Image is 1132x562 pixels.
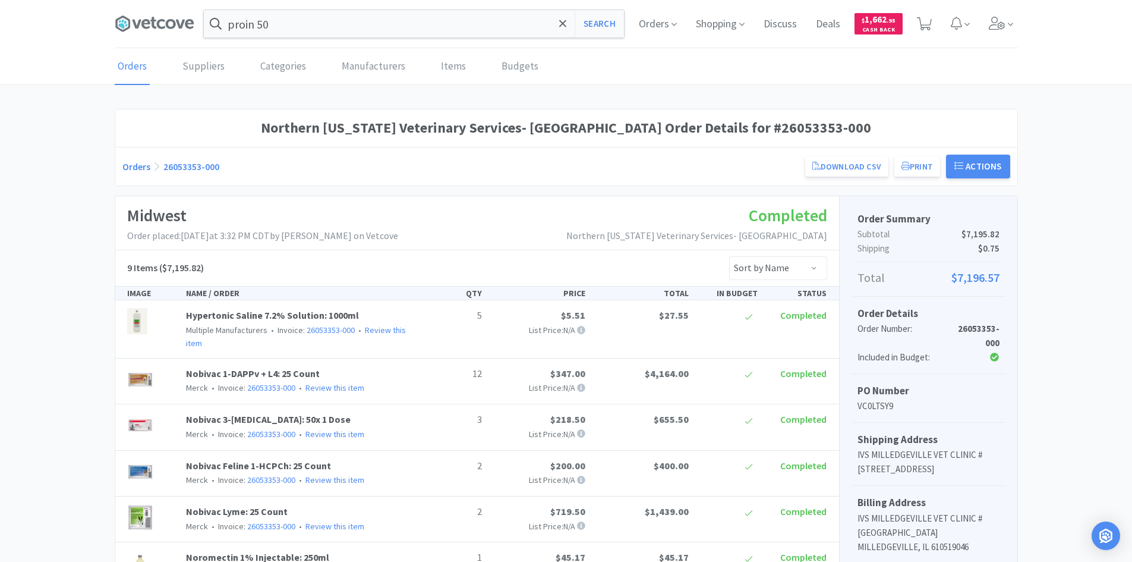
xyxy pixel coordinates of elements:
[438,49,469,85] a: Items
[1092,522,1120,550] div: Open Intercom Messenger
[186,309,359,321] a: Hypertonic Saline 7.2% Solution: 1000ml
[491,473,585,486] p: List Price: N/A
[645,506,689,517] span: $1,439.00
[693,287,762,300] div: IN BUDGET
[550,460,585,472] span: $200.00
[854,8,903,40] a: $1,662.95Cash Back
[115,49,150,85] a: Orders
[418,287,487,300] div: QTY
[857,227,999,241] p: Subtotal
[961,227,999,241] span: $7,195.82
[186,368,320,379] a: Nobivac 1-DAPPv + L4: 25 Count
[127,308,148,334] img: 4c7956c052084b5d97eb45d50297161a_350774.jpeg
[780,368,827,379] span: Completed
[491,520,585,533] p: List Price: N/A
[186,521,208,532] span: Merck
[305,521,364,532] a: Review this item
[491,428,585,441] p: List Price: N/A
[122,117,1010,139] h1: Northern [US_STATE] Veterinary Services- [GEOGRAPHIC_DATA] Order Details for #26053353-000
[422,366,482,382] p: 12
[550,506,585,517] span: $719.50
[550,368,585,379] span: $347.00
[857,211,999,227] h5: Order Summary
[857,241,999,256] p: Shipping
[186,460,331,472] a: Nobivac Feline 1-HCPCh: 25 Count
[780,506,827,517] span: Completed
[951,268,999,287] span: $7,196.57
[654,460,689,472] span: $400.00
[491,324,585,337] p: List Price: N/A
[339,49,408,85] a: Manufacturers
[186,382,208,393] span: Merck
[122,161,150,172] a: Orders
[978,241,999,256] span: $0.75
[857,495,999,511] h5: Billing Address
[297,521,304,532] span: •
[269,325,276,335] span: •
[857,350,952,365] div: Included in Budget:
[862,17,865,24] span: $
[186,413,351,425] a: Nobivac 3-[MEDICAL_DATA]: 50x 1 Dose
[247,429,295,439] a: 26053353-000
[780,460,827,472] span: Completed
[357,325,363,335] span: •
[894,156,940,177] button: Print
[257,49,309,85] a: Categories
[857,383,999,399] h5: PO Number
[247,382,295,393] a: 26053353-000
[208,382,295,393] span: Invoice:
[297,475,304,485] span: •
[210,429,216,439] span: •
[422,412,482,428] p: 3
[575,10,624,37] button: Search
[759,19,802,30] a: Discuss
[186,475,208,485] span: Merck
[862,14,895,25] span: 1,662
[561,309,585,321] span: $5.51
[208,429,295,439] span: Invoice:
[857,540,999,554] p: MILLEDGEVILLE, IL 610519046
[749,205,827,226] span: Completed
[422,504,482,520] p: 2
[659,309,689,321] span: $27.55
[307,325,355,335] a: 26053353-000
[422,308,482,324] p: 5
[210,475,216,485] span: •
[857,306,999,322] h5: Order Details
[857,511,999,526] p: IVS MILLEDGEVILLE VET CLINIC #
[491,381,585,394] p: List Price: N/A
[210,521,216,532] span: •
[946,155,1010,178] button: Actions
[654,413,689,425] span: $655.50
[550,413,585,425] span: $218.50
[127,412,153,438] img: 7636a2659631458d9c9baf10f380bb26_127401.jpeg
[208,475,295,485] span: Invoice:
[127,459,153,485] img: a9a87e509ba54085b2ad695b29580fab_127851.jpeg
[186,325,267,335] span: Multiple Manufacturers
[487,287,590,300] div: PRICE
[247,475,295,485] a: 26053353-000
[499,49,541,85] a: Budgets
[857,448,999,476] p: IVS MILLEDGEVILLE VET CLINIC # [STREET_ADDRESS]
[127,262,157,274] span: 9 Items
[247,521,295,532] a: 26053353-000
[857,399,999,413] p: VC0LTSY9
[958,323,999,348] strong: 26053353-000
[305,429,364,439] a: Review this item
[127,228,398,244] p: Order placed: [DATE] at 3:32 PM CDT by [PERSON_NAME] on Vetcove
[857,268,999,287] p: Total
[204,10,624,37] input: Search by item, sku, manufacturer, ingredient, size...
[422,459,482,474] p: 2
[267,325,355,335] span: Invoice:
[645,368,689,379] span: $4,164.00
[127,366,153,393] img: d225ec820c724d7a8c430ea3b2a50e73_127687.jpeg
[811,19,845,30] a: Deals
[762,287,831,300] div: STATUS
[127,504,153,530] img: 3897284b823d48f7ab7a628ce7bead1f_127692.jpeg
[862,27,895,34] span: Cash Back
[122,287,182,300] div: IMAGE
[780,413,827,425] span: Completed
[297,382,304,393] span: •
[590,287,693,300] div: TOTAL
[857,526,999,540] p: [GEOGRAPHIC_DATA]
